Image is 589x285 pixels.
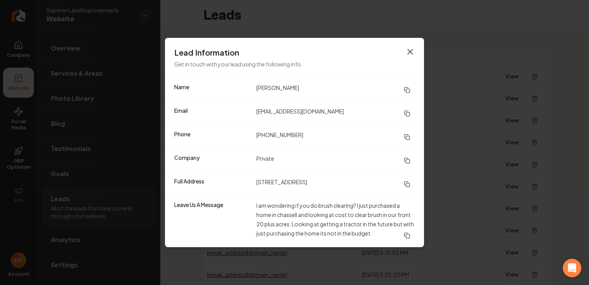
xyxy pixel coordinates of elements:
[174,201,250,243] dt: Leave Us A Message
[256,177,415,191] dd: [STREET_ADDRESS]
[174,83,250,97] dt: Name
[174,154,250,168] dt: Company
[256,130,415,144] dd: [PHONE_NUMBER]
[174,59,415,69] p: Get in touch with your lead using the following info.
[174,177,250,191] dt: Full Address
[174,107,250,120] dt: Email
[256,107,415,120] dd: [EMAIL_ADDRESS][DOMAIN_NAME]
[174,47,415,58] h3: Lead Information
[256,201,415,243] dd: I am wondering if you do brush clearing? I just purchased a home in chassell and looking at cost ...
[256,83,415,97] dd: [PERSON_NAME]
[174,130,250,144] dt: Phone
[256,154,415,168] dd: Private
